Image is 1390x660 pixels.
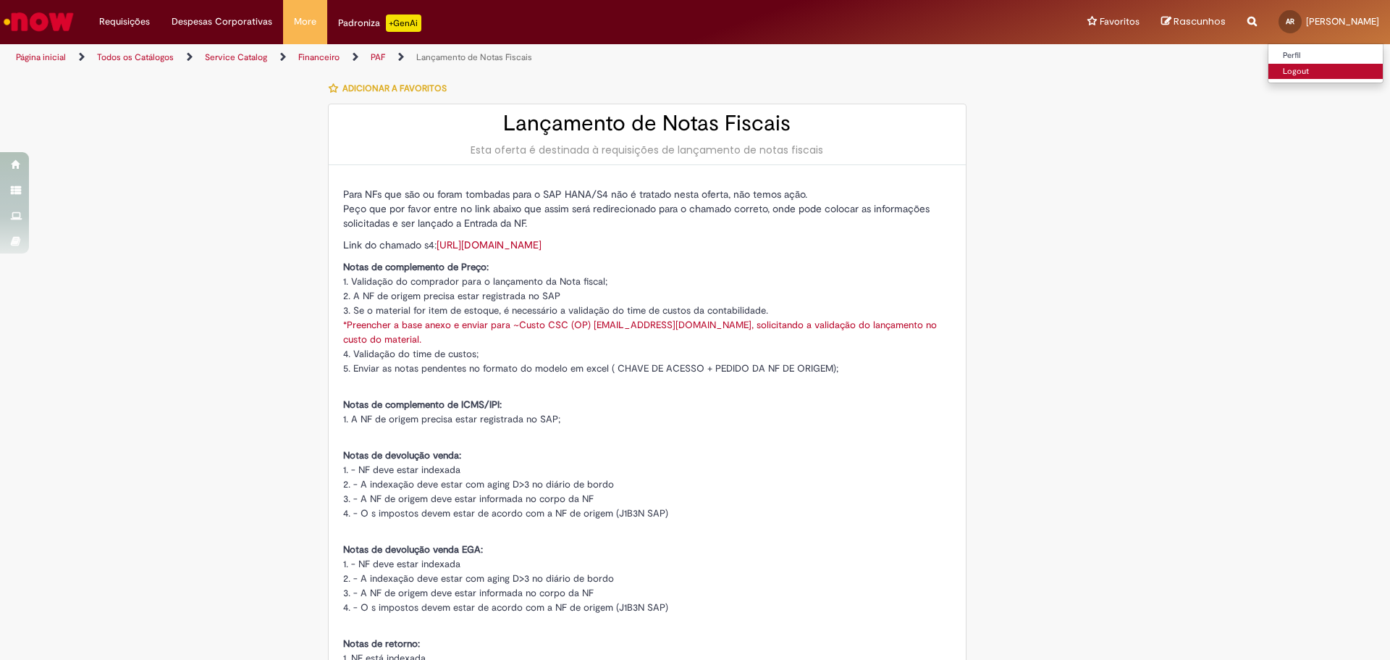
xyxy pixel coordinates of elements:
span: Notas de devolução venda EGA: [343,543,483,556]
a: Logout [1268,64,1383,80]
a: *Preencher a base anexo e enviar para ~Custo CSC (OP) [EMAIL_ADDRESS][DOMAIN_NAME], solicitando a... [343,319,937,346]
span: Rascunhos [1174,14,1226,28]
span: Notas de retorno: [343,638,420,650]
span: More [294,14,316,29]
span: 1. A NF de origem precisa estar registrada no SAP; [343,413,560,425]
span: 1. - NF deve estar indexada [343,464,460,476]
button: Adicionar a Favoritos [328,73,455,104]
span: 1. - NF deve estar indexada [343,558,460,570]
a: Perfil [1268,48,1383,64]
span: [PERSON_NAME] [1306,15,1379,28]
span: 3. Se o material for item de estoque, é necessário a validação do time de custos da contabilidade. [343,304,768,317]
ul: Trilhas de página [11,44,916,71]
span: AR [1286,17,1294,26]
span: 5. Enviar as notas pendentes no formato do modelo em excel ( CHAVE DE ACESSO + PEDIDO DA NF DE OR... [343,362,838,375]
a: Financeiro [298,51,340,63]
img: ServiceNow [1,7,76,36]
span: 2. - A indexação deve estar com aging D>3 no diário de bordo [343,572,614,585]
span: 2. - A indexação deve estar com aging D>3 no diário de bordo [343,478,614,490]
span: Requisições [99,14,150,29]
span: 1. Validação do comprador para o lançamento da Nota fiscal; [343,275,607,288]
div: Esta oferta é destinada à requisições de lançamento de notas fiscais [343,143,951,157]
span: Despesas Corporativas [172,14,272,29]
span: 4. Validação do time de custos; [343,348,479,360]
p: Link do chamado s4: [343,238,951,252]
a: [URL][DOMAIN_NAME] [437,238,542,251]
a: Todos os Catálogos [97,51,174,63]
span: 2. A NF de origem precisa estar registrada no SAP [343,290,560,302]
span: Adicionar a Favoritos [342,83,447,94]
a: Lançamento de Notas Fiscais [416,51,532,63]
a: PAF [371,51,385,63]
div: Padroniza [338,14,421,32]
span: Notas de devolução venda: [343,449,461,461]
a: Service Catalog [205,51,267,63]
a: Página inicial [16,51,66,63]
p: Para NFs que são ou foram tombadas para o SAP HANA/S4 não é tratado nesta oferta, não temos ação.... [343,187,951,230]
span: Notas de complemento de ICMS/IPI: [343,398,502,411]
span: Notas de complemento de Preço: [343,261,489,273]
span: 4. - O s impostos devem estar de acordo com a NF de origem (J1B3N SAP) [343,507,668,519]
span: 3. - A NF de origem deve estar informada no corpo da NF [343,587,594,599]
span: Favoritos [1100,14,1140,29]
p: +GenAi [386,14,421,32]
span: 3. - A NF de origem deve estar informada no corpo da NF [343,493,594,505]
span: 4. - O s impostos devem estar de acordo com a NF de origem (J1B3N SAP) [343,601,668,614]
a: Rascunhos [1161,15,1226,29]
h2: Lançamento de Notas Fiscais [343,112,951,135]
